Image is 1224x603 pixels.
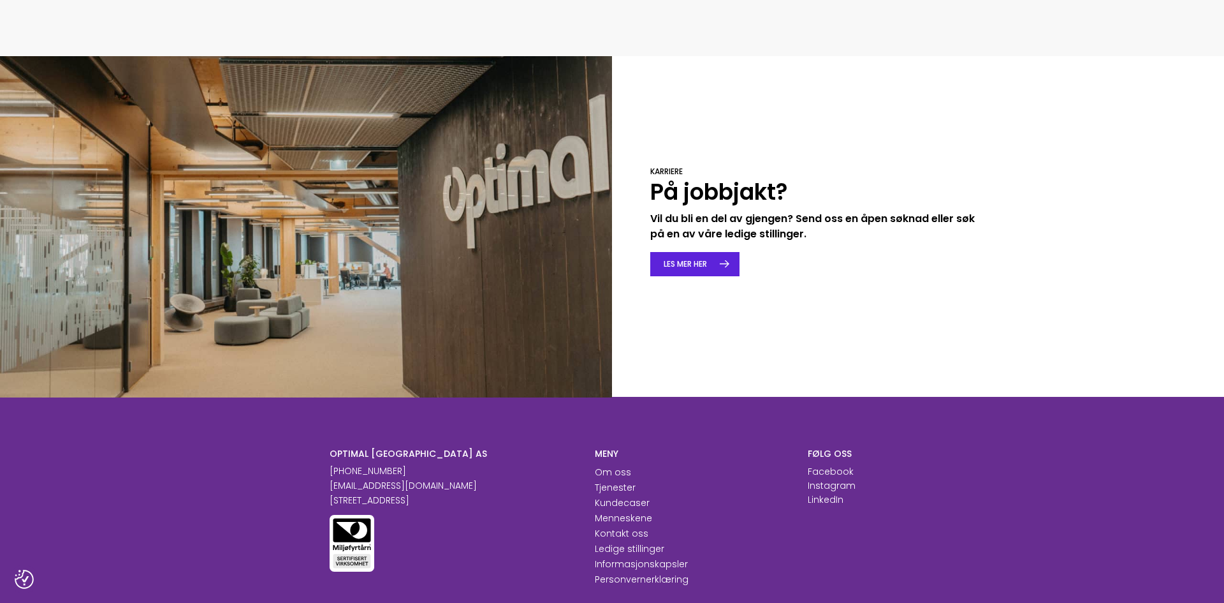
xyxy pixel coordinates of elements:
a: Menneskene [595,512,652,525]
h6: MENY [595,448,788,459]
a: LinkedIn [808,493,843,506]
div: KARRIERE [650,167,985,177]
img: Revisit consent button [15,570,34,589]
a: Instagram [808,479,856,492]
a: [EMAIL_ADDRESS][DOMAIN_NAME] [330,479,477,492]
a: Personvernerklæring [595,573,688,586]
a: Om oss [595,466,631,479]
p: [STREET_ADDRESS] [330,494,576,507]
a: Tjenester [595,481,636,494]
h2: På jobbjakt? [650,177,985,207]
a: Kundecaser [595,496,650,509]
a: Facebook [808,465,854,478]
a: Informasjonskapsler [595,558,688,570]
a: Kontakt oss [595,527,648,540]
img: Miljøfyrtårn sertifisert virksomhet [330,515,374,572]
strong: Vil du bli en del av gjengen? Send oss en åpen søknad eller søk på en av våre ledige stillinger. [650,211,975,241]
button: Samtykkepreferanser [15,570,34,589]
h6: OPTIMAL [GEOGRAPHIC_DATA] AS [330,448,576,459]
h6: FØLG OSS [808,448,895,459]
a: LES MER HER [650,252,739,276]
a: Ledige stillinger [595,542,664,555]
